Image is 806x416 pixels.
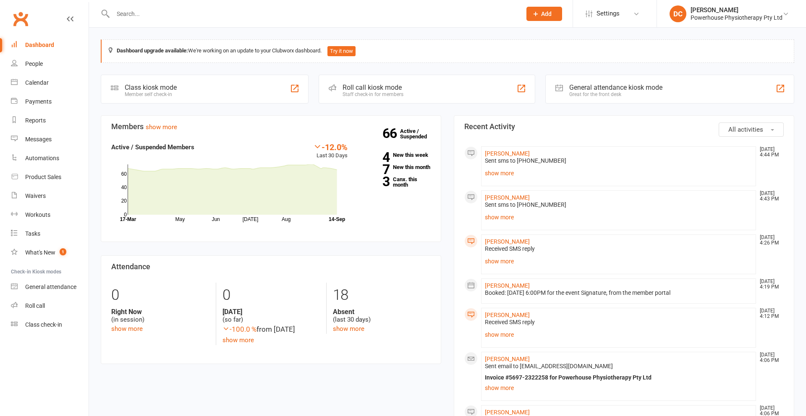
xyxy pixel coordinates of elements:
a: Roll call [11,296,89,315]
div: 18 [333,283,431,308]
a: Reports [11,111,89,130]
div: Staff check-in for members [343,91,403,97]
a: [PERSON_NAME] [485,282,530,289]
a: Payments [11,92,89,111]
h3: Attendance [111,263,431,271]
a: 3Canx. this month [360,177,431,187]
a: 7New this month [360,164,431,170]
div: Payments [25,98,52,105]
a: [PERSON_NAME] [485,312,530,318]
span: -100.0 % [222,325,256,333]
time: [DATE] 4:26 PM [756,235,783,246]
a: [PERSON_NAME] [485,238,530,245]
div: DC [670,5,686,22]
a: Tasks [11,224,89,243]
div: Automations [25,155,59,161]
div: from [DATE] [222,324,320,335]
a: Product Sales [11,168,89,187]
a: show more [222,336,254,344]
span: All activities [728,126,763,133]
div: Waivers [25,192,46,199]
button: Add [526,7,562,21]
div: (last 30 days) [333,308,431,324]
a: People [11,55,89,73]
time: [DATE] 4:06 PM [756,352,783,363]
div: Received SMS reply [485,319,752,326]
div: Workouts [25,211,50,218]
div: Tasks [25,230,40,237]
div: 0 [111,283,209,308]
span: Add [541,10,552,17]
div: Received SMS reply [485,245,752,252]
a: 66Active / Suspended [400,122,437,146]
div: [PERSON_NAME] [691,6,782,14]
a: 4New this week [360,152,431,158]
a: Calendar [11,73,89,92]
span: Sent email to [EMAIL_ADDRESS][DOMAIN_NAME] [485,363,613,369]
a: show more [333,325,364,333]
div: Messages [25,136,52,143]
a: show more [485,255,752,267]
a: show more [485,329,752,341]
div: Invoice #5697-2322258 for Powerhouse Physiotherapy Pty Ltd [485,374,752,381]
a: show more [111,325,143,333]
a: Waivers [11,187,89,205]
strong: Absent [333,308,431,316]
a: Class kiosk mode [11,315,89,334]
time: [DATE] 4:43 PM [756,191,783,202]
strong: Active / Suspended Members [111,143,194,151]
time: [DATE] 4:44 PM [756,147,783,158]
a: Messages [11,130,89,149]
div: 0 [222,283,320,308]
input: Search... [110,8,516,20]
div: Roll call [25,302,45,309]
a: show more [485,382,752,394]
a: Clubworx [10,8,31,29]
span: 1 [60,248,66,255]
div: Reports [25,117,46,124]
div: General attendance [25,283,76,290]
a: show more [485,211,752,223]
a: [PERSON_NAME] [485,194,530,201]
div: Last 30 Days [313,142,348,160]
button: All activities [719,122,784,137]
a: [PERSON_NAME] [485,409,530,416]
div: Calendar [25,79,49,86]
a: show more [485,167,752,179]
span: Settings [597,4,620,23]
strong: 66 [382,127,400,140]
a: What's New1 [11,243,89,262]
strong: 3 [360,175,390,188]
time: [DATE] 4:12 PM [756,308,783,319]
strong: Right Now [111,308,209,316]
div: What's New [25,249,55,256]
div: Great for the front desk [569,91,662,97]
div: Class check-in [25,321,62,328]
a: General attendance kiosk mode [11,278,89,296]
div: Booked: [DATE] 6:00PM for the event Signature, from the member portal [485,289,752,296]
div: (so far) [222,308,320,324]
span: Sent sms to [PHONE_NUMBER] [485,157,566,164]
div: Powerhouse Physiotherapy Pty Ltd [691,14,782,21]
div: We're working on an update to your Clubworx dashboard. [101,39,794,63]
h3: Recent Activity [464,122,784,131]
a: Automations [11,149,89,168]
h3: Members [111,122,431,131]
a: show more [146,123,177,131]
div: -12.0% [313,142,348,151]
div: Product Sales [25,174,61,180]
a: Dashboard [11,36,89,55]
div: Dashboard [25,42,54,48]
time: [DATE] 4:19 PM [756,279,783,290]
div: Roll call kiosk mode [343,83,403,91]
span: Sent sms to [PHONE_NUMBER] [485,201,566,208]
a: [PERSON_NAME] [485,356,530,362]
div: People [25,60,43,67]
strong: [DATE] [222,308,320,316]
strong: Dashboard upgrade available: [117,47,188,54]
div: Member self check-in [125,91,177,97]
a: [PERSON_NAME] [485,150,530,157]
strong: 4 [360,151,390,164]
a: Workouts [11,205,89,224]
button: Try it now [327,46,356,56]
